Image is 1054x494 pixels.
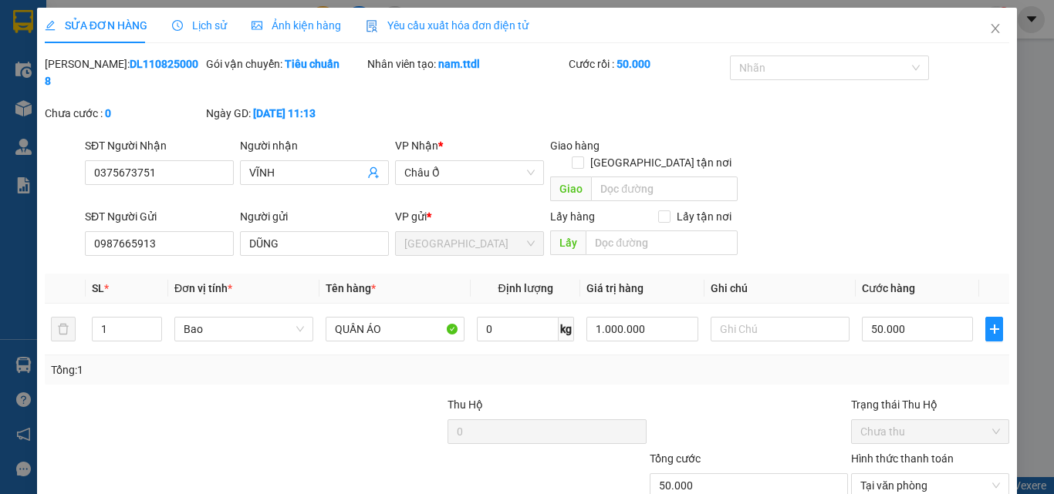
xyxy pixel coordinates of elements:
span: Lịch sử [172,19,227,32]
b: Tiêu chuẩn [285,58,340,70]
span: Increase Value [144,318,161,329]
div: SĐT Người Gửi [85,208,234,225]
span: close-circle [992,481,1001,490]
div: SĐT Người Nhận [85,137,234,154]
span: [GEOGRAPHIC_DATA] tận nơi [584,154,738,171]
div: Người gửi [240,208,389,225]
span: Cước hàng [862,282,915,294]
div: [PERSON_NAME]: [45,55,203,89]
input: Dọc đường [586,230,738,255]
span: Bao [184,318,304,341]
b: 0 [105,107,111,119]
span: Đơn vị tính [174,282,232,294]
img: icon [366,20,378,32]
b: [DATE] 11:13 [253,107,316,119]
span: Định lượng [498,282,552,294]
label: Hình thức thanh toán [851,452,954,465]
input: Ghi Chú [711,317,850,341]
span: plus [986,323,1002,335]
span: Giá trị hàng [586,282,644,294]
span: Decrease Value [144,329,161,341]
div: Nhân viên tạo: [367,55,566,72]
span: down [149,331,158,340]
span: up [149,320,158,329]
div: Cước rồi : [569,55,727,72]
span: SỬA ĐƠN HÀNG [45,19,147,32]
button: plus [985,317,1003,341]
span: Châu Ổ [404,161,535,184]
div: Người nhận [240,137,389,154]
span: Thu Hộ [448,398,483,411]
div: Tổng: 1 [51,361,408,378]
span: clock-circle [172,20,183,31]
span: Yêu cầu xuất hóa đơn điện tử [366,19,529,32]
span: Đà Lạt [404,232,535,255]
span: Tên hàng [326,282,376,294]
th: Ghi chú [704,274,856,304]
span: user-add [367,166,380,179]
div: Trạng thái Thu Hộ [851,396,1009,413]
button: delete [51,317,76,341]
b: nam.ttdl [438,58,480,70]
input: VD: Bàn, Ghế [326,317,465,341]
button: Close [974,8,1017,51]
span: picture [252,20,262,31]
span: close [989,22,1002,35]
div: Chưa cước : [45,105,203,122]
span: Ảnh kiện hàng [252,19,341,32]
input: Dọc đường [591,176,738,201]
span: Chưa thu [860,420,1000,443]
span: kg [559,317,574,341]
div: Gói vận chuyển: [206,55,364,72]
span: Lấy [550,230,586,255]
b: 50.000 [617,58,650,70]
span: Giao hàng [550,139,600,152]
span: edit [45,20,56,31]
div: VP gửi [395,208,544,225]
span: Lấy tận nơi [671,208,738,225]
span: Lấy hàng [550,210,595,223]
span: Giao [550,176,591,201]
span: VP Nhận [395,139,438,152]
span: Tổng cước [650,452,701,465]
span: SL [92,282,104,294]
div: Ngày GD: [206,105,364,122]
